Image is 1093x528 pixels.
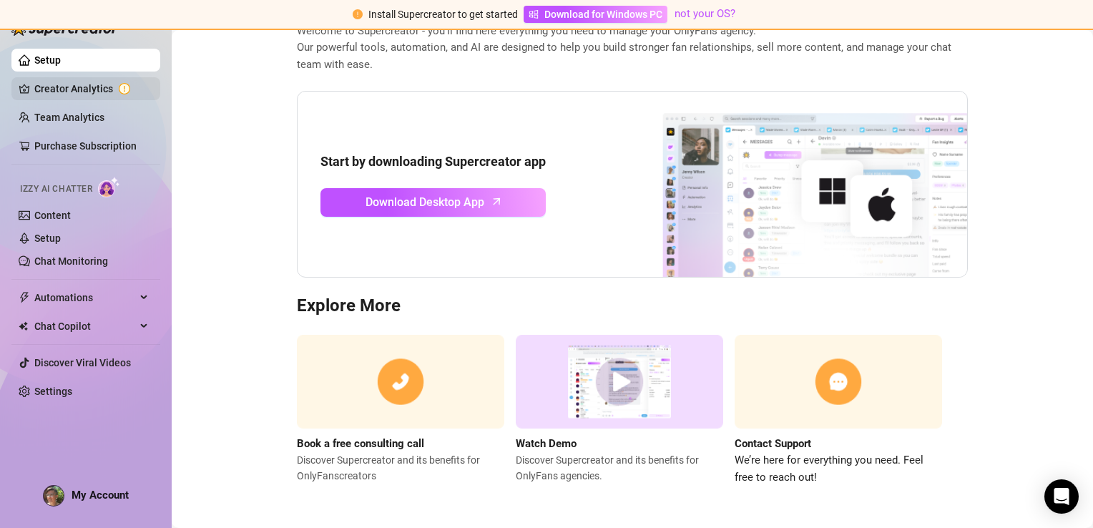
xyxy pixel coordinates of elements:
a: Creator Analytics exclamation-circle [34,77,149,100]
a: Team Analytics [34,112,104,123]
img: supercreator demo [516,335,723,429]
span: Download Desktop App [366,193,484,211]
span: We’re here for everything you need. Feel free to reach out! [735,452,942,486]
img: Chat Copilot [19,321,28,331]
strong: Contact Support [735,437,811,450]
h3: Explore More [297,295,968,318]
span: arrow-up [489,193,505,210]
span: My Account [72,489,129,502]
span: Izzy AI Chatter [20,182,92,196]
span: Discover Supercreator and its benefits for OnlyFans agencies. [516,452,723,484]
a: Purchase Subscription [34,140,137,152]
span: Download for Windows PC [544,6,662,22]
a: Download for Windows PC [524,6,667,23]
strong: Book a free consulting call [297,437,424,450]
img: download app [609,92,967,278]
img: AI Chatter [98,177,120,197]
span: Welcome to Supercreator - you’ll find here everything you need to manage your OnlyFans agency. Ou... [297,23,968,74]
a: Settings [34,386,72,397]
strong: Watch Demo [516,437,577,450]
strong: Start by downloading Supercreator app [320,154,546,169]
span: exclamation-circle [353,9,363,19]
a: Content [34,210,71,221]
img: contact support [735,335,942,429]
span: thunderbolt [19,292,30,303]
a: Setup [34,54,61,66]
span: Chat Copilot [34,315,136,338]
img: consulting call [297,335,504,429]
a: Book a free consulting callDiscover Supercreator and its benefits for OnlyFanscreators [297,335,504,486]
span: windows [529,9,539,19]
span: Install Supercreator to get started [368,9,518,20]
a: Download Desktop Apparrow-up [320,188,546,217]
img: ACg8ocISfuYp1GREGjHGca5VCBYY9Yxg2UdfWlD-9NFyp7O1dm6N1nLF=s96-c [44,486,64,506]
a: Setup [34,233,61,244]
a: Watch DemoDiscover Supercreator and its benefits for OnlyFans agencies. [516,335,723,486]
a: Discover Viral Videos [34,357,131,368]
div: Open Intercom Messenger [1044,479,1079,514]
span: Discover Supercreator and its benefits for OnlyFans creators [297,452,504,484]
a: Chat Monitoring [34,255,108,267]
span: Automations [34,286,136,309]
a: not your OS? [675,7,735,20]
